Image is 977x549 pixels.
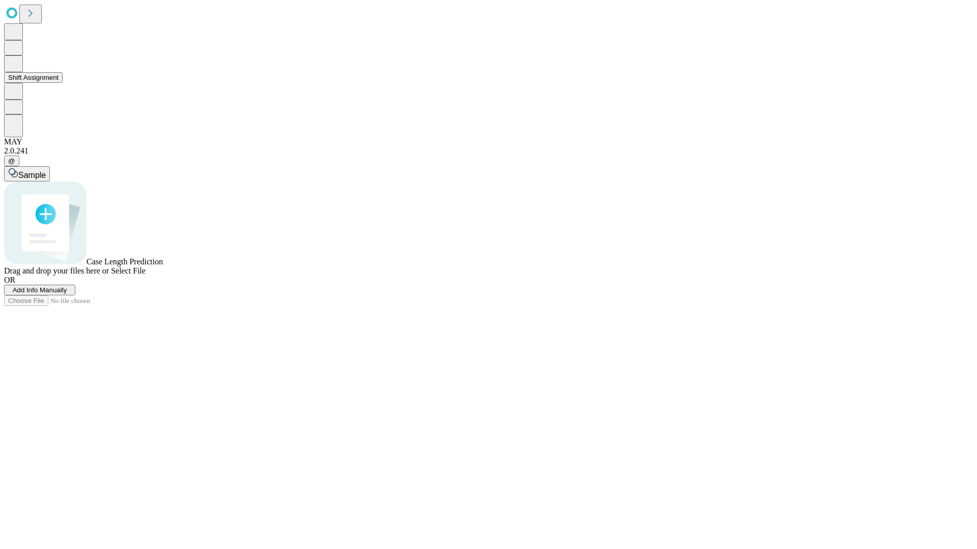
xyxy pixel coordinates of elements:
[8,157,15,165] span: @
[13,286,67,294] span: Add Info Manually
[4,72,63,83] button: Shift Assignment
[4,166,50,181] button: Sample
[18,171,46,179] span: Sample
[4,137,973,146] div: MAY
[4,285,75,295] button: Add Info Manually
[4,276,15,284] span: OR
[111,266,146,275] span: Select File
[87,257,163,266] span: Case Length Prediction
[4,266,109,275] span: Drag and drop your files here or
[4,146,973,156] div: 2.0.241
[4,156,19,166] button: @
